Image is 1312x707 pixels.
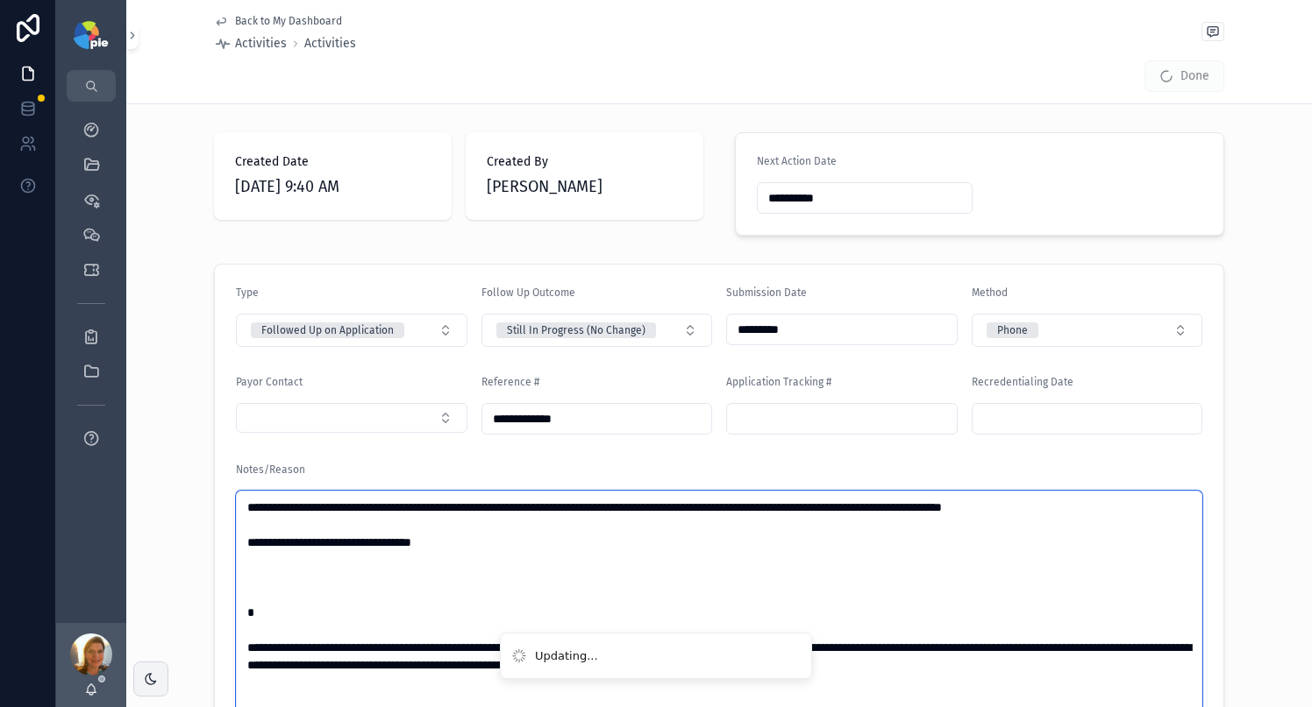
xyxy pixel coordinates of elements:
div: Still In Progress (No Change) [507,322,645,338]
span: Type [236,286,259,299]
span: Back to My Dashboard [235,14,342,28]
div: Updating... [535,647,598,665]
span: Submission Date [726,286,807,299]
a: Activities [214,35,287,53]
span: Reference # [481,376,539,388]
span: Recredentialing Date [972,376,1073,388]
img: App logo [74,21,108,49]
div: Followed Up on Application [261,322,394,338]
button: Select Button [236,314,467,347]
span: [DATE] 9:40 AM [235,174,431,199]
span: [PERSON_NAME] [487,174,603,199]
div: scrollable content [56,102,126,477]
span: Method [972,286,1008,299]
span: Notes/Reason [236,463,305,476]
span: Created By [487,153,682,171]
div: Phone [997,322,1028,338]
span: Payor Contact [236,376,303,388]
span: Follow Up Outcome [481,286,575,299]
a: Activities [304,35,356,53]
button: Select Button [481,314,713,347]
a: Back to My Dashboard [214,14,342,28]
button: Select Button [972,314,1203,347]
button: Select Button [236,403,467,433]
span: Application Tracking # [726,376,831,388]
span: Activities [235,35,287,53]
span: Next Action Date [757,155,837,167]
span: Created Date [235,153,431,171]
